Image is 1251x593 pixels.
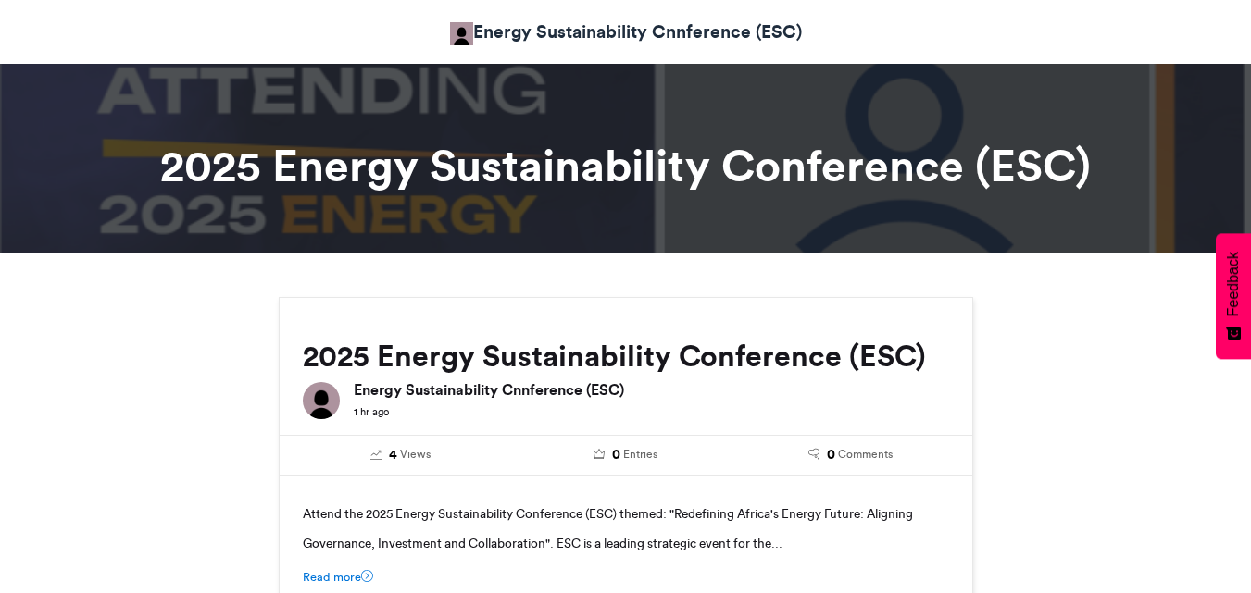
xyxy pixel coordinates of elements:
span: Entries [623,446,657,463]
span: 0 [827,445,835,465]
img: Energy Sustainability Cnnference (ESC) [303,382,340,419]
h6: Energy Sustainability Cnnference (ESC) [354,382,949,397]
a: 4 Views [303,445,500,465]
p: Attend the 2025 Energy Sustainability Conference (ESC) themed: "Redefining Africa's Energy Future... [303,499,949,558]
h2: 2025 Energy Sustainability Conference (ESC) [303,340,949,373]
span: 0 [612,445,620,465]
span: 4 [389,445,397,465]
a: 0 Entries [527,445,724,465]
span: Comments [838,446,893,463]
a: 0 Comments [752,445,949,465]
a: Energy Sustainability Cnnference (ESC) [450,19,802,45]
span: Feedback [1225,252,1242,316]
span: Views [400,446,431,463]
button: Feedback - Show survey [1216,233,1251,359]
img: Energy Sustainability Conference ESC [450,22,473,45]
small: 1 hr ago [354,405,389,418]
h1: 2025 Energy Sustainability Conference (ESC) [112,143,1140,188]
a: Read more [303,568,373,586]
